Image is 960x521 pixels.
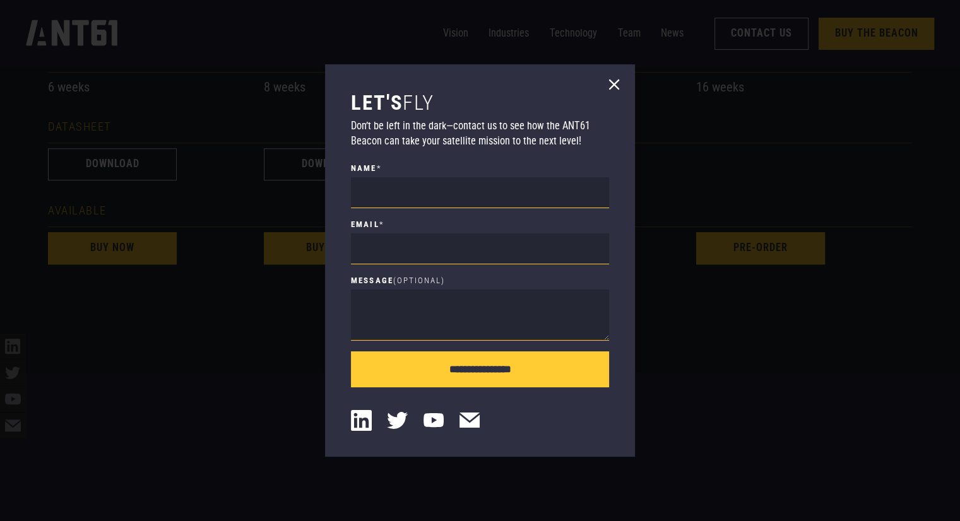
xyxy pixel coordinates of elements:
h3: Let's [351,90,608,116]
label: Message [351,274,608,287]
span: (Optional) [393,276,445,285]
span: fly [403,91,434,115]
label: Email [351,218,608,231]
form: Small Beacon - Buy Beacon Contact Form [351,162,608,387]
p: Don’t be left in the dark—contact us to see how the ANT61 Beacon can take your satellite mission ... [351,119,608,149]
label: name [351,162,608,175]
